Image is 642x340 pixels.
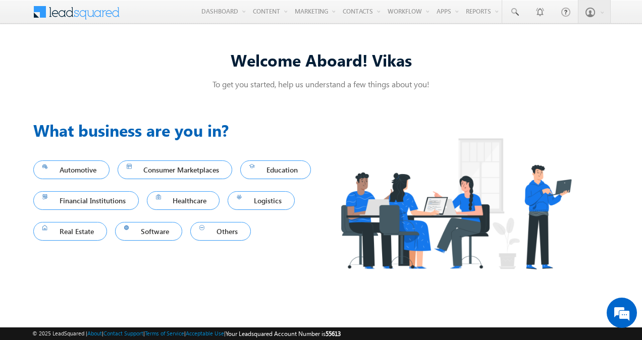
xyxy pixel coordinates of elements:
[103,330,143,336] a: Contact Support
[226,330,341,337] span: Your Leadsquared Account Number is
[87,330,102,336] a: About
[33,79,609,89] p: To get you started, help us understand a few things about you!
[321,118,591,289] img: Industry.png
[32,329,341,338] span: © 2025 LeadSquared | | | | |
[145,330,184,336] a: Terms of Service
[124,224,174,238] span: Software
[249,163,302,177] span: Education
[199,224,242,238] span: Others
[33,49,609,71] div: Welcome Aboard! Vikas
[42,194,130,207] span: Financial Institutions
[237,194,286,207] span: Logistics
[186,330,224,336] a: Acceptable Use
[42,163,100,177] span: Automotive
[33,118,321,142] h3: What business are you in?
[127,163,224,177] span: Consumer Marketplaces
[326,330,341,337] span: 55613
[156,194,211,207] span: Healthcare
[42,224,98,238] span: Real Estate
